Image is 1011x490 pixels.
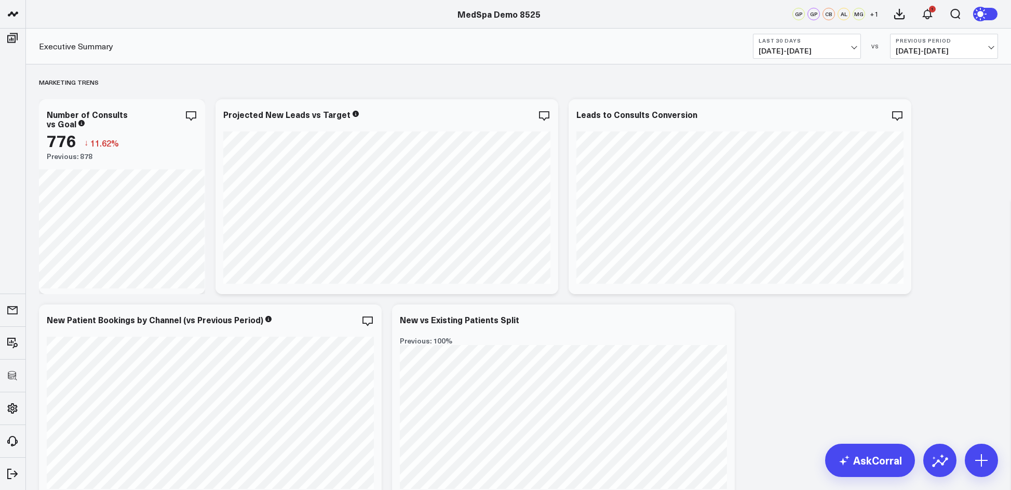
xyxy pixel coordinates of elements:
div: Previous: 878 [47,152,197,161]
span: ↓ [84,136,88,150]
span: 11.62% [90,137,119,149]
span: [DATE] - [DATE] [896,47,992,55]
div: CB [823,8,835,20]
div: 776 [47,131,76,150]
button: Last 30 Days[DATE]-[DATE] [753,34,861,59]
div: Leads to Consults Conversion [576,109,697,120]
div: GP [807,8,820,20]
div: New Patient Bookings by Channel (vs Previous Period) [47,314,263,325]
button: Previous Period[DATE]-[DATE] [890,34,998,59]
div: AL [838,8,850,20]
div: 1 [929,6,936,12]
b: Last 30 Days [759,37,855,44]
a: MedSpa Demo 8525 [457,8,541,20]
div: Number of Consults vs Goal [47,109,128,129]
div: New vs Existing Patients Split [400,314,519,325]
a: AskCorral [825,444,915,477]
div: VS [866,43,885,49]
button: +1 [868,8,880,20]
div: MARKETING TRENS [39,70,99,94]
div: Previous: 100% [400,337,727,345]
span: + 1 [870,10,879,18]
b: Previous Period [896,37,992,44]
span: [DATE] - [DATE] [759,47,855,55]
div: GP [792,8,805,20]
div: Projected New Leads vs Target [223,109,351,120]
div: MG [853,8,865,20]
a: Executive Summary [39,41,113,52]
